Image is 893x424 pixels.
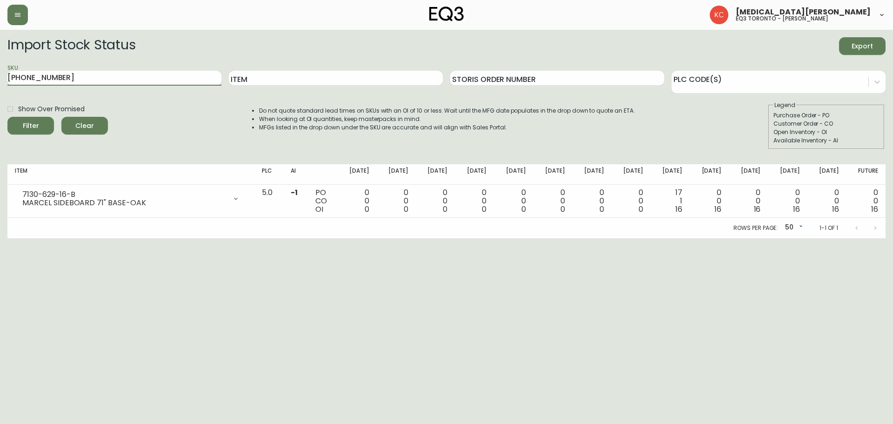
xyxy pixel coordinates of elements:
[710,6,728,24] img: 6487344ffbf0e7f3b216948508909409
[345,188,369,214] div: 0 0
[580,188,604,214] div: 0 0
[338,164,377,185] th: [DATE]
[714,204,721,215] span: 16
[773,136,880,145] div: Available Inventory - AI
[443,204,447,215] span: 0
[736,16,828,21] h5: eq3 toronto - [PERSON_NAME]
[807,164,846,185] th: [DATE]
[729,164,768,185] th: [DATE]
[22,190,227,199] div: 7130-629-16-B
[315,204,323,215] span: OI
[423,188,447,214] div: 0 0
[773,128,880,136] div: Open Inventory - OI
[404,204,408,215] span: 0
[651,164,690,185] th: [DATE]
[768,164,807,185] th: [DATE]
[639,204,643,215] span: 0
[61,117,108,135] button: Clear
[455,164,494,185] th: [DATE]
[533,164,573,185] th: [DATE]
[832,204,839,215] span: 16
[7,37,135,55] h2: Import Stock Status
[773,111,880,120] div: Purchase Order - PO
[521,204,526,215] span: 0
[7,164,254,185] th: Item
[416,164,455,185] th: [DATE]
[377,164,416,185] th: [DATE]
[773,101,796,109] legend: Legend
[482,204,486,215] span: 0
[560,204,565,215] span: 0
[259,115,635,123] li: When looking at OI quantities, keep masterpacks in mind.
[365,204,369,215] span: 0
[839,37,886,55] button: Export
[773,120,880,128] div: Customer Order - CO
[619,188,643,214] div: 0 0
[254,185,283,218] td: 5.0
[781,220,805,236] div: 50
[854,188,878,214] div: 0 0
[259,107,635,115] li: Do not quote standard lead times on SKUs with an OI of 10 or less. Wait until the MFG date popula...
[820,224,838,232] p: 1-1 of 1
[871,204,878,215] span: 16
[259,123,635,132] li: MFGs listed in the drop down under the SKU are accurate and will align with Sales Portal.
[846,40,878,52] span: Export
[291,187,298,198] span: -1
[815,188,839,214] div: 0 0
[429,7,464,21] img: logo
[541,188,565,214] div: 0 0
[462,188,486,214] div: 0 0
[283,164,308,185] th: AI
[736,188,760,214] div: 0 0
[600,204,604,215] span: 0
[775,188,800,214] div: 0 0
[315,188,330,214] div: PO CO
[733,224,778,232] p: Rows per page:
[658,188,682,214] div: 17 1
[697,188,721,214] div: 0 0
[494,164,533,185] th: [DATE]
[22,199,227,207] div: MARCEL SIDEBOARD 71" BASE-OAK
[793,204,800,215] span: 16
[15,188,247,209] div: 7130-629-16-BMARCEL SIDEBOARD 71" BASE-OAK
[254,164,283,185] th: PLC
[7,117,54,135] button: Filter
[846,164,886,185] th: Future
[736,8,871,16] span: [MEDICAL_DATA][PERSON_NAME]
[69,120,100,132] span: Clear
[675,204,682,215] span: 16
[612,164,651,185] th: [DATE]
[501,188,526,214] div: 0 0
[573,164,612,185] th: [DATE]
[690,164,729,185] th: [DATE]
[18,104,85,114] span: Show Over Promised
[754,204,761,215] span: 16
[384,188,408,214] div: 0 0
